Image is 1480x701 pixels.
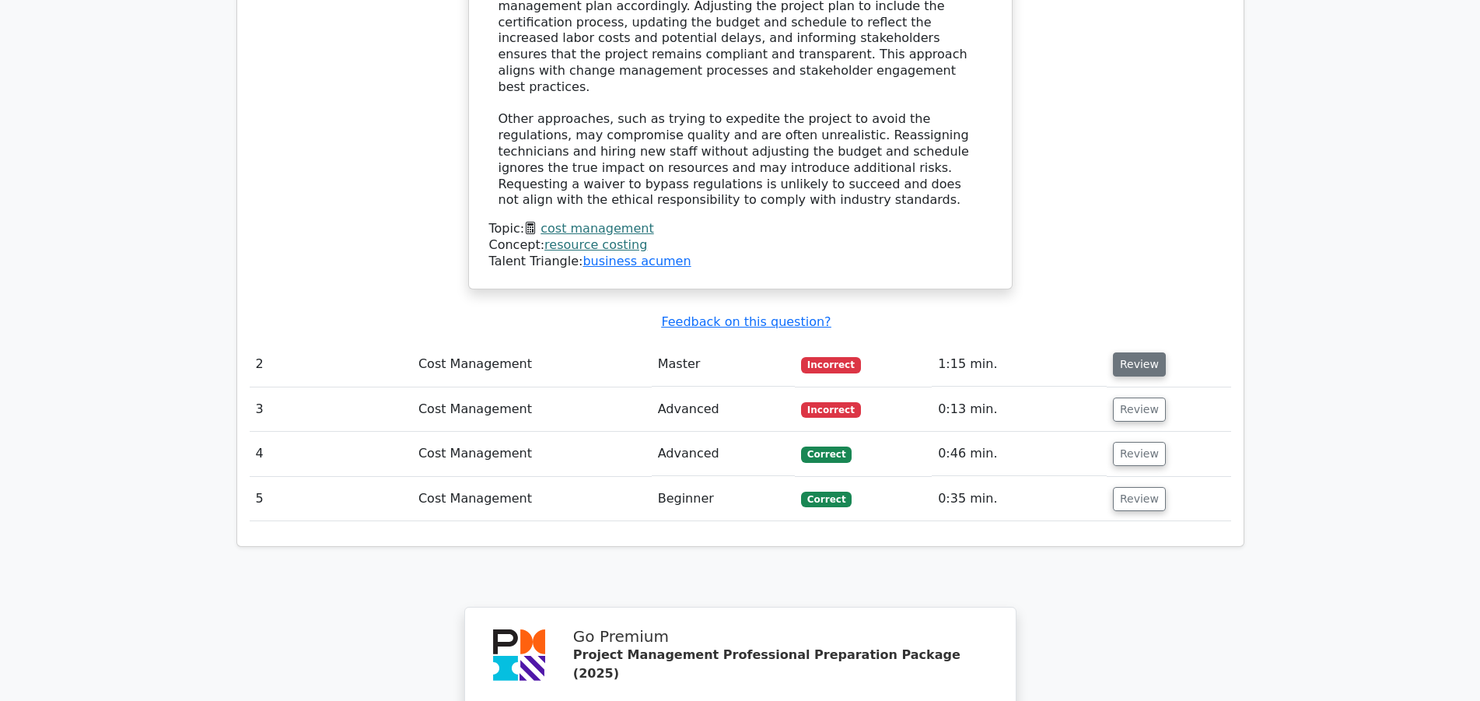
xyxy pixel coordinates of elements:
button: Review [1113,398,1166,422]
td: Cost Management [412,432,652,476]
td: Cost Management [412,477,652,521]
td: Master [652,342,795,387]
a: resource costing [544,237,647,252]
td: 3 [250,387,412,432]
a: Feedback on this question? [661,314,831,329]
td: 0:35 min. [932,477,1107,521]
td: 1:15 min. [932,342,1107,387]
td: 4 [250,432,412,476]
div: Topic: [489,221,992,237]
td: 0:13 min. [932,387,1107,432]
a: cost management [541,221,653,236]
button: Review [1113,487,1166,511]
span: Incorrect [801,402,861,418]
button: Review [1113,352,1166,377]
td: Advanced [652,387,795,432]
td: Advanced [652,432,795,476]
td: 5 [250,477,412,521]
div: Concept: [489,237,992,254]
a: business acumen [583,254,691,268]
td: Cost Management [412,387,652,432]
td: 0:46 min. [932,432,1107,476]
td: Cost Management [412,342,652,387]
div: Talent Triangle: [489,221,992,269]
td: Beginner [652,477,795,521]
span: Correct [801,492,852,507]
span: Correct [801,447,852,462]
span: Incorrect [801,357,861,373]
button: Review [1113,442,1166,466]
td: 2 [250,342,412,387]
